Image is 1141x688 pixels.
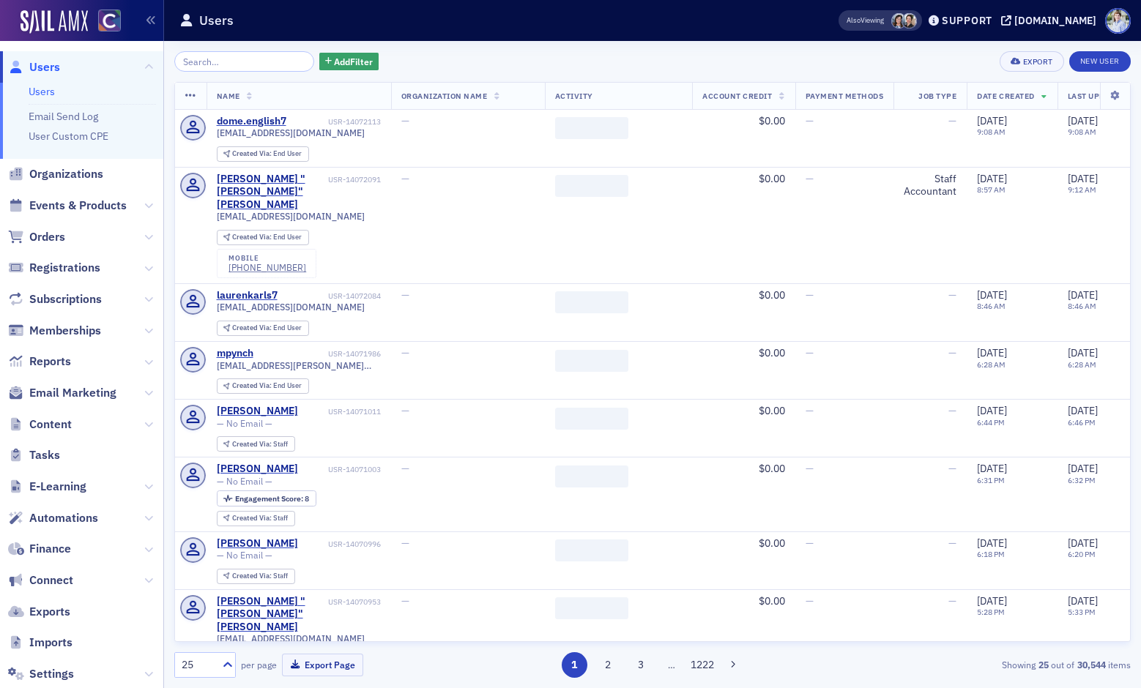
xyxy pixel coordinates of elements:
[29,59,60,75] span: Users
[977,417,1005,427] time: 6:44 PM
[1105,8,1131,34] span: Profile
[29,260,100,276] span: Registrations
[300,407,381,416] div: USR-14071011
[29,354,71,370] span: Reports
[401,346,409,359] span: —
[232,150,302,158] div: End User
[401,114,409,127] span: —
[977,91,1034,101] span: Date Created
[29,635,73,651] span: Imports
[977,475,1005,485] time: 6:31 PM
[29,666,74,682] span: Settings
[217,302,365,313] span: [EMAIL_ADDRESS][DOMAIN_NAME]
[401,288,409,302] span: —
[217,91,240,101] span: Name
[1074,658,1108,671] strong: 30,544
[328,597,381,607] div: USR-14070953
[401,462,409,475] span: —
[29,604,70,620] span: Exports
[555,408,628,430] span: ‌
[555,465,628,487] span: ‌
[228,254,306,263] div: mobile
[29,416,72,433] span: Content
[232,382,302,390] div: End User
[199,12,234,29] h1: Users
[1000,51,1063,72] button: Export
[217,550,272,561] span: — No Email —
[182,657,214,673] div: 25
[690,652,716,678] button: 1222
[282,654,363,676] button: Export Page
[232,572,288,580] div: Staff
[8,635,73,651] a: Imports
[948,346,956,359] span: —
[702,91,772,101] span: Account Credit
[8,385,116,401] a: Email Marketing
[806,404,814,417] span: —
[8,666,74,682] a: Settings
[902,13,917,29] span: Pamela Galey-Coleman
[806,462,814,475] span: —
[977,114,1007,127] span: [DATE]
[806,346,814,359] span: —
[759,288,785,302] span: $0.00
[217,347,253,360] div: mpynch
[1068,114,1098,127] span: [DATE]
[977,594,1007,607] span: [DATE]
[217,173,326,212] a: [PERSON_NAME] "[PERSON_NAME]" [PERSON_NAME]
[628,652,654,678] button: 3
[217,230,309,245] div: Created Via: End User
[29,510,98,526] span: Automations
[289,117,381,127] div: USR-14072113
[280,291,381,301] div: USR-14072084
[217,289,278,302] a: laurenkarls7
[847,15,884,26] span: Viewing
[1068,359,1096,370] time: 6:28 AM
[401,172,409,185] span: —
[555,175,628,197] span: ‌
[948,288,956,302] span: —
[217,211,365,222] span: [EMAIL_ADDRESS][DOMAIN_NAME]
[29,385,116,401] span: Email Marketing
[1068,549,1096,559] time: 6:20 PM
[977,536,1007,550] span: [DATE]
[217,537,298,550] a: [PERSON_NAME]
[8,416,72,433] a: Content
[174,51,314,72] input: Search…
[1068,91,1125,101] span: Last Updated
[948,594,956,607] span: —
[217,405,298,418] div: [PERSON_NAME]
[241,658,277,671] label: per page
[759,114,785,127] span: $0.00
[29,572,73,588] span: Connect
[8,59,60,75] a: Users
[806,594,814,607] span: —
[232,439,273,449] span: Created Via :
[235,495,309,503] div: 8
[232,441,288,449] div: Staff
[806,536,814,550] span: —
[29,110,98,123] a: Email Send Log
[806,91,884,101] span: Payment Methods
[232,571,273,580] span: Created Via :
[232,323,273,332] span: Created Via :
[29,229,65,245] span: Orders
[948,536,956,550] span: —
[1068,172,1098,185] span: [DATE]
[217,490,316,506] div: Engagement Score: 8
[29,447,60,463] span: Tasks
[948,404,956,417] span: —
[217,127,365,138] span: [EMAIL_ADDRESS][DOMAIN_NAME]
[555,539,628,561] span: ‌
[8,541,71,557] a: Finance
[8,260,100,276] a: Registrations
[977,549,1005,559] time: 6:18 PM
[1068,462,1098,475] span: [DATE]
[977,172,1007,185] span: [DATE]
[29,166,103,182] span: Organizations
[1068,475,1096,485] time: 6:32 PM
[1068,607,1096,617] time: 5:33 PM
[977,301,1006,311] time: 8:46 AM
[759,346,785,359] span: $0.00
